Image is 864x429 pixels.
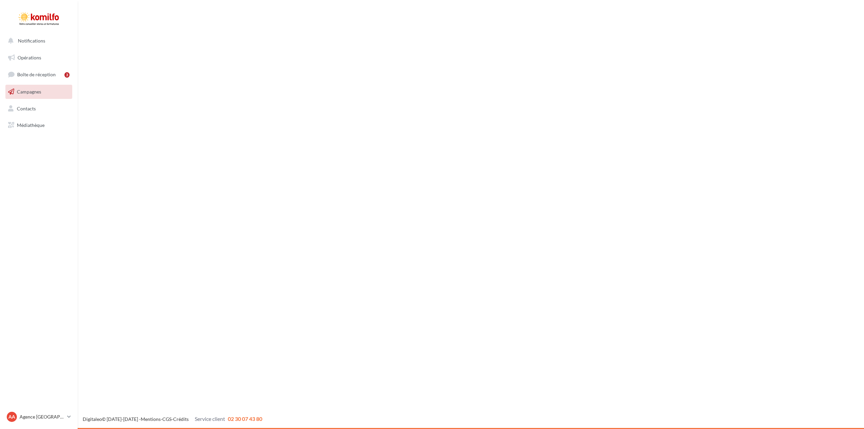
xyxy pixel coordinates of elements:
[4,51,74,65] a: Opérations
[4,67,74,82] a: Boîte de réception3
[17,72,56,77] span: Boîte de réception
[5,410,72,423] a: AA Agence [GEOGRAPHIC_DATA]
[4,85,74,99] a: Campagnes
[8,413,15,420] span: AA
[4,34,71,48] button: Notifications
[18,55,41,60] span: Opérations
[18,38,45,44] span: Notifications
[20,413,64,420] p: Agence [GEOGRAPHIC_DATA]
[17,89,41,95] span: Campagnes
[83,416,102,422] a: Digitaleo
[17,105,36,111] span: Contacts
[162,416,171,422] a: CGS
[64,72,70,78] div: 3
[195,415,225,422] span: Service client
[17,122,45,128] span: Médiathèque
[173,416,189,422] a: Crédits
[4,102,74,116] a: Contacts
[4,118,74,132] a: Médiathèque
[83,416,262,422] span: © [DATE]-[DATE] - - -
[141,416,161,422] a: Mentions
[228,415,262,422] span: 02 30 07 43 80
